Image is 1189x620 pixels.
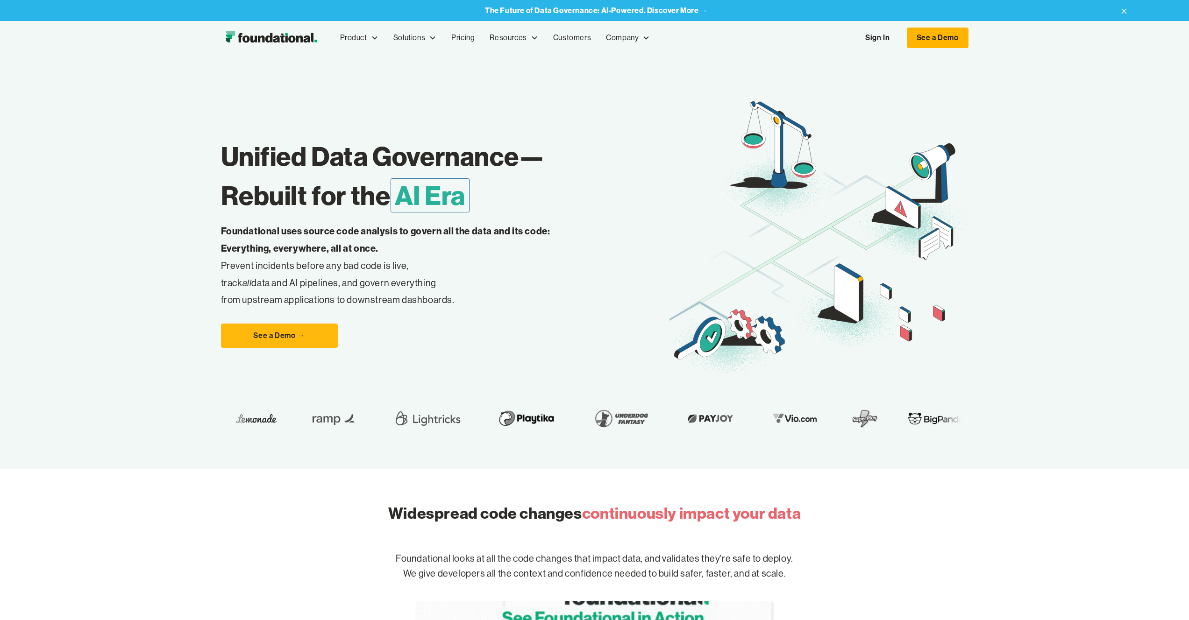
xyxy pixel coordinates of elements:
[907,28,968,48] a: See a Demo
[842,405,869,431] img: SuperPlay
[382,405,453,431] img: Lightricks
[483,405,550,431] img: Playtika
[226,411,266,426] img: Lemonade
[296,405,352,431] img: Ramp
[221,137,669,215] h1: Unified Data Governance— Rebuilt for the
[580,405,643,431] img: Underdog Fantasy
[598,22,657,53] div: Company
[393,32,425,44] div: Solutions
[485,6,708,15] a: The Future of Data Governance: AI-Powered. Discover More →
[391,178,470,212] span: AI Era
[296,537,894,597] p: Foundational looks at all the code changes that impact data, and validates they're safe to deploy...
[546,22,598,53] a: Customers
[673,411,728,426] img: Payjoy
[221,28,321,47] a: home
[242,277,252,289] em: all
[490,32,527,44] div: Resources
[388,503,801,525] h2: Widespread code changes
[221,324,338,348] a: See a Demo →
[898,411,954,426] img: BigPanda
[606,32,639,44] div: Company
[582,504,801,523] span: continuously impact your data
[333,22,386,53] div: Product
[482,22,545,53] div: Resources
[221,225,550,254] strong: Foundational uses source code analysis to govern all the data and its code: Everything, everywher...
[221,28,321,47] img: Foundational Logo
[758,411,812,426] img: Vio.com
[221,223,580,309] p: Prevent incidents before any bad code is live, track data and AI pipelines, and govern everything...
[340,32,367,44] div: Product
[386,22,444,53] div: Solutions
[444,22,482,53] a: Pricing
[856,28,899,48] a: Sign In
